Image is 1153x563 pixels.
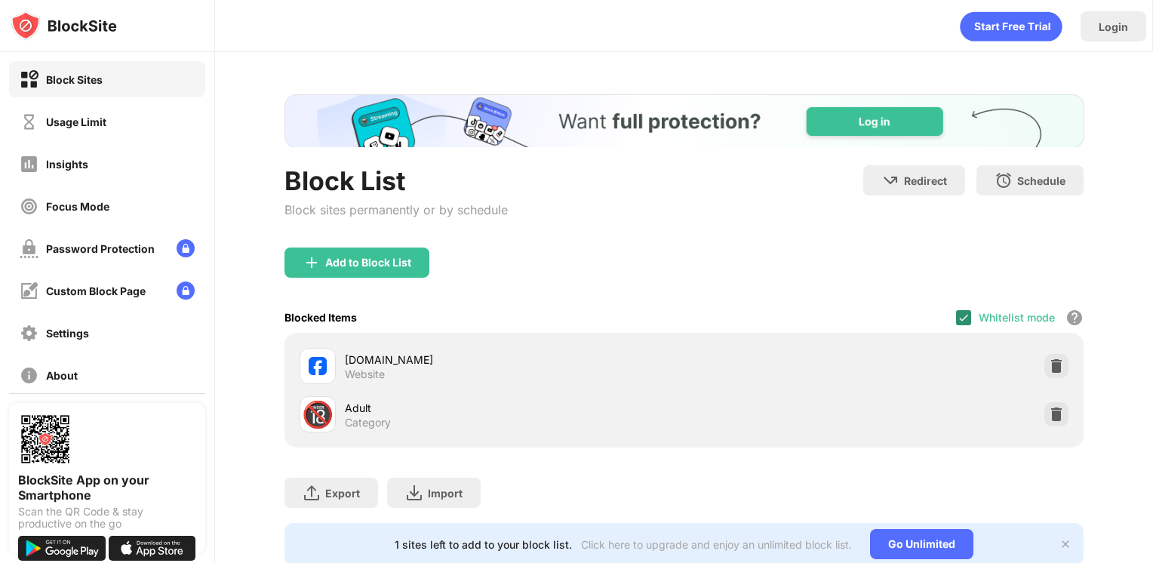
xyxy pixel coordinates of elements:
div: Scan the QR Code & stay productive on the go [18,506,196,530]
div: Add to Block List [325,257,411,269]
div: Import [428,487,463,500]
img: settings-off.svg [20,324,38,343]
img: block-on.svg [20,70,38,89]
img: insights-off.svg [20,155,38,174]
div: Click here to upgrade and enjoy an unlimited block list. [581,538,852,551]
div: [DOMAIN_NAME] [345,352,684,368]
img: time-usage-off.svg [20,112,38,131]
img: options-page-qr-code.png [18,412,72,466]
div: Login [1099,20,1128,33]
img: password-protection-off.svg [20,239,38,258]
img: lock-menu.svg [177,281,195,300]
div: Website [345,368,385,381]
div: Export [325,487,360,500]
div: Adult [345,400,684,416]
div: Focus Mode [46,200,109,213]
div: Whitelist mode [979,311,1055,324]
img: check.svg [958,312,970,324]
img: lock-menu.svg [177,239,195,257]
div: Custom Block Page [46,285,146,297]
img: focus-off.svg [20,197,38,216]
img: about-off.svg [20,366,38,385]
img: customize-block-page-off.svg [20,281,38,300]
div: Settings [46,327,89,340]
div: 🔞 [302,399,334,430]
img: favicons [309,357,327,375]
div: Category [345,416,391,429]
div: About [46,369,78,382]
div: Go Unlimited [870,529,973,559]
div: 1 sites left to add to your block list. [395,538,572,551]
img: x-button.svg [1059,538,1072,550]
div: BlockSite App on your Smartphone [18,472,196,503]
div: Block sites permanently or by schedule [284,202,508,217]
img: logo-blocksite.svg [11,11,117,41]
div: Usage Limit [46,115,106,128]
div: Block Sites [46,73,103,86]
div: Schedule [1017,174,1065,187]
iframe: Banner [284,94,1084,147]
img: get-it-on-google-play.svg [18,536,106,561]
div: Password Protection [46,242,155,255]
div: Insights [46,158,88,171]
div: Redirect [904,174,947,187]
img: download-on-the-app-store.svg [109,536,196,561]
div: Block List [284,165,508,196]
div: animation [960,11,1062,42]
div: Blocked Items [284,311,357,324]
